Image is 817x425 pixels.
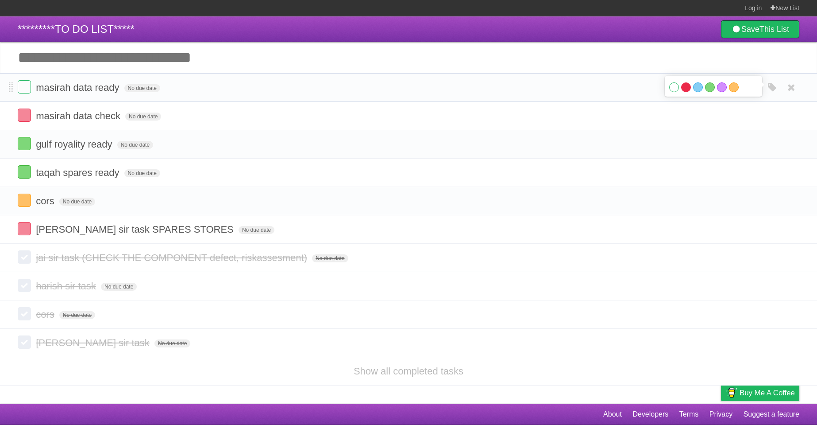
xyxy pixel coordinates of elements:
[18,279,31,292] label: Done
[36,337,152,348] span: [PERSON_NAME] sir task
[18,307,31,320] label: Done
[312,254,348,262] span: No due date
[36,252,309,263] span: jai sir task (CHECK THE COMPONENT defect, riskassesment)
[18,165,31,179] label: Done
[59,311,95,319] span: No due date
[36,195,57,207] span: cors
[36,82,121,93] span: masirah data ready
[124,84,160,92] span: No due date
[744,406,799,423] a: Suggest a feature
[632,406,668,423] a: Developers
[681,82,691,92] label: Red
[721,385,799,401] a: Buy me a coffee
[36,139,114,150] span: gulf royality ready
[759,25,789,34] b: This List
[18,109,31,122] label: Done
[740,385,795,401] span: Buy me a coffee
[125,113,161,121] span: No due date
[36,167,121,178] span: taqah spares ready
[18,250,31,264] label: Done
[239,226,274,234] span: No due date
[717,82,727,92] label: Purple
[705,82,715,92] label: Green
[709,406,732,423] a: Privacy
[729,82,739,92] label: Orange
[725,385,737,400] img: Buy me a coffee
[124,169,160,177] span: No due date
[669,82,679,92] label: White
[36,309,57,320] span: cors
[101,283,137,291] span: No due date
[18,194,31,207] label: Done
[36,281,98,292] span: harish sir task
[59,198,95,206] span: No due date
[603,406,622,423] a: About
[18,335,31,349] label: Done
[18,222,31,235] label: Done
[354,366,463,377] a: Show all completed tasks
[36,110,123,121] span: masirah data check
[117,141,153,149] span: No due date
[154,339,190,347] span: No due date
[693,82,703,92] label: Blue
[721,20,799,38] a: SaveThis List
[36,224,236,235] span: [PERSON_NAME] sir task SPARES STORES
[18,80,31,94] label: Done
[18,137,31,150] label: Done
[679,406,699,423] a: Terms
